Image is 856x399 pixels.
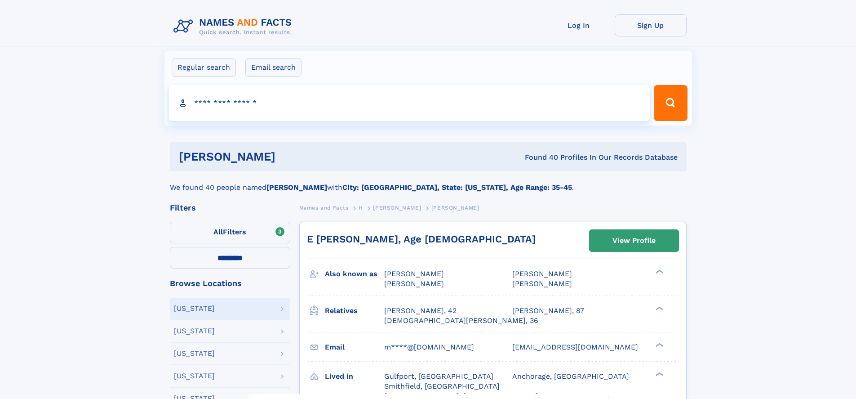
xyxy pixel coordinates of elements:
[653,305,664,311] div: ❯
[653,371,664,377] div: ❯
[512,343,638,351] span: [EMAIL_ADDRESS][DOMAIN_NAME]
[325,369,384,384] h3: Lived in
[384,279,444,288] span: [PERSON_NAME]
[174,327,215,335] div: [US_STATE]
[266,183,327,192] b: [PERSON_NAME]
[325,340,384,355] h3: Email
[174,372,215,380] div: [US_STATE]
[299,202,349,213] a: Names and Facts
[512,372,629,381] span: Anchorage, [GEOGRAPHIC_DATA]
[384,372,493,381] span: Gulfport, [GEOGRAPHIC_DATA]
[512,269,572,278] span: [PERSON_NAME]
[342,183,572,192] b: City: [GEOGRAPHIC_DATA], State: [US_STATE], Age Range: 35-45
[170,222,290,243] label: Filters
[431,205,479,211] span: [PERSON_NAME]
[543,14,615,36] a: Log In
[213,228,223,236] span: All
[359,205,363,211] span: H
[654,85,687,121] button: Search Button
[325,266,384,282] h3: Also known as
[245,58,302,77] label: Email search
[612,230,656,251] div: View Profile
[384,306,457,316] a: [PERSON_NAME], 42
[384,316,538,326] a: [DEMOGRAPHIC_DATA][PERSON_NAME], 36
[590,230,679,251] a: View Profile
[615,14,687,36] a: Sign Up
[172,58,236,77] label: Regular search
[384,382,500,390] span: Smithfield, [GEOGRAPHIC_DATA]
[170,279,290,287] div: Browse Locations
[170,171,687,193] div: We found 40 people named with .
[373,205,421,211] span: [PERSON_NAME]
[512,279,572,288] span: [PERSON_NAME]
[179,151,400,162] h1: [PERSON_NAME]
[384,269,444,278] span: [PERSON_NAME]
[512,306,584,316] a: [PERSON_NAME], 87
[170,204,290,212] div: Filters
[170,14,299,39] img: Logo Names and Facts
[653,342,664,348] div: ❯
[307,233,536,245] a: E [PERSON_NAME], Age [DEMOGRAPHIC_DATA]
[169,85,650,121] input: search input
[373,202,421,213] a: [PERSON_NAME]
[359,202,363,213] a: H
[174,305,215,312] div: [US_STATE]
[653,269,664,275] div: ❯
[400,152,678,162] div: Found 40 Profiles In Our Records Database
[174,350,215,357] div: [US_STATE]
[325,303,384,318] h3: Relatives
